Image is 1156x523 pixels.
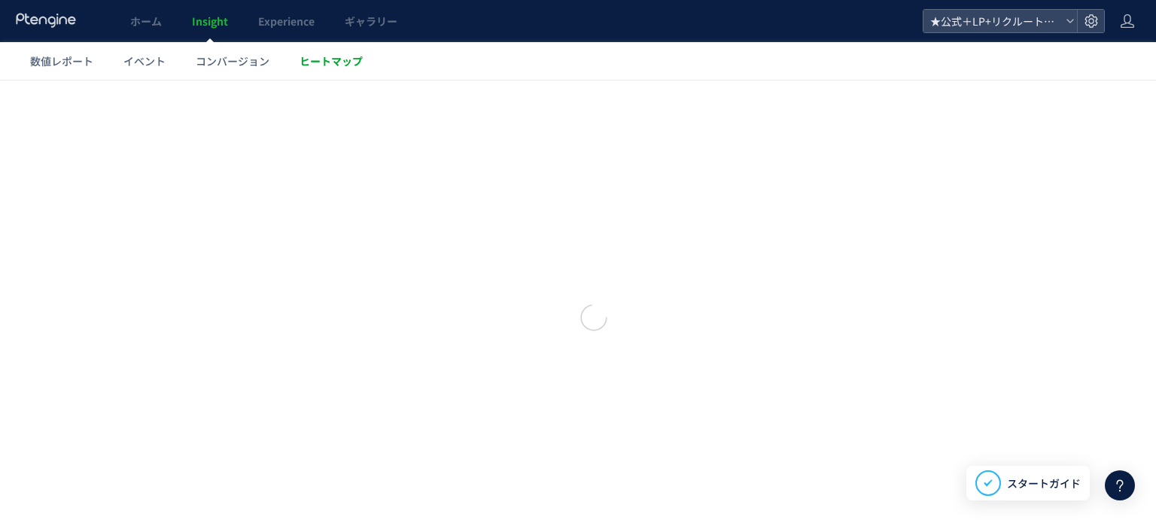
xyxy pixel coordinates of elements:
[30,53,93,68] span: 数値レポート
[130,14,162,29] span: ホーム
[258,14,315,29] span: Experience
[300,53,363,68] span: ヒートマップ
[1007,476,1081,491] span: スタートガイド
[196,53,269,68] span: コンバージョン
[345,14,397,29] span: ギャラリー
[192,14,228,29] span: Insight
[926,10,1060,32] span: ★公式＋LP+リクルート+BS+FastNail
[123,53,166,68] span: イベント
